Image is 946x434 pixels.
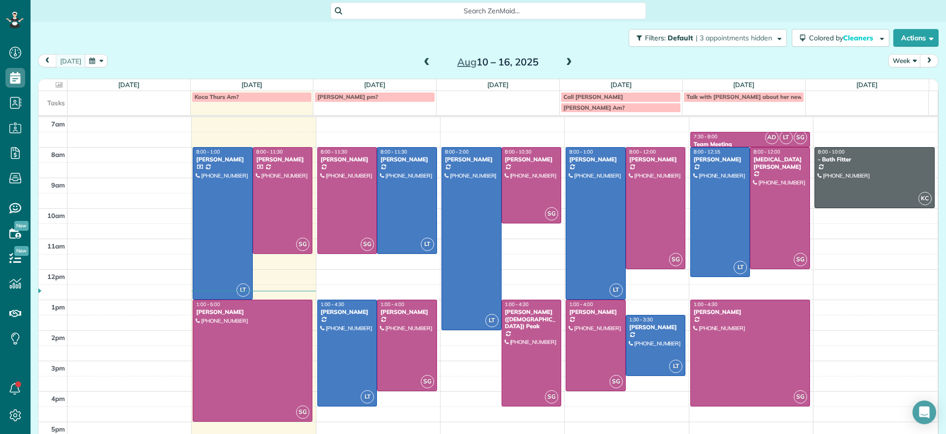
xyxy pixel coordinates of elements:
span: Call [PERSON_NAME] [564,93,623,100]
span: 8:00 - 12:00 [629,149,656,155]
span: 7am [51,120,65,128]
span: SG [794,131,807,144]
span: 8am [51,151,65,158]
span: 8:00 - 11:30 [321,149,347,155]
span: 10am [47,212,65,219]
span: 1:00 - 4:00 [569,301,593,308]
span: KC [918,192,932,205]
div: [PERSON_NAME] [320,156,374,163]
span: Filters: [645,33,666,42]
div: [MEDICAL_DATA][PERSON_NAME] [753,156,807,170]
a: [DATE] [364,81,385,89]
button: Actions [893,29,939,47]
div: [PERSON_NAME] [380,156,434,163]
span: [PERSON_NAME] pm? [317,93,378,100]
span: 1:00 - 4:00 [380,301,404,308]
span: LT [361,390,374,403]
a: Filters: Default | 3 appointments hidden [624,29,787,47]
span: Koca Thurs Am? [195,93,239,100]
button: Colored byCleaners [792,29,889,47]
span: New [14,221,29,231]
a: [DATE] [487,81,508,89]
span: 8:00 - 1:00 [569,149,593,155]
div: - Bath Fitter [817,156,932,163]
button: prev [38,54,57,67]
div: [PERSON_NAME] [629,156,683,163]
span: Talk with [PERSON_NAME] about her new address [686,93,825,100]
a: [DATE] [610,81,632,89]
div: [PERSON_NAME] [569,309,623,315]
span: SG [794,253,807,266]
div: [PERSON_NAME] [444,156,499,163]
div: [PERSON_NAME] [380,309,434,315]
span: SG [296,238,309,251]
span: SG [361,238,374,251]
span: SG [545,390,558,403]
span: SG [421,375,434,388]
span: LT [779,131,793,144]
span: LT [609,283,623,297]
span: LT [421,238,434,251]
span: AD [765,131,778,144]
span: SG [794,390,807,403]
span: LT [669,360,682,373]
span: 8:00 - 11:30 [380,149,407,155]
span: Colored by [809,33,877,42]
button: next [920,54,939,67]
span: 8:00 - 10:30 [505,149,532,155]
span: New [14,246,29,256]
span: 1:00 - 4:30 [505,301,529,308]
div: Open Intercom Messenger [912,401,936,424]
div: [PERSON_NAME] [629,324,683,331]
span: [PERSON_NAME] Am? [564,104,625,111]
span: 9am [51,181,65,189]
span: 1pm [51,303,65,311]
h2: 10 – 16, 2025 [436,57,559,67]
span: 1:00 - 4:30 [694,301,717,308]
span: 4pm [51,395,65,403]
div: [PERSON_NAME] [196,309,309,315]
button: [DATE] [56,54,86,67]
div: [PERSON_NAME] [693,309,807,315]
span: Aug [457,56,476,68]
a: [DATE] [856,81,878,89]
a: [DATE] [241,81,263,89]
span: 5pm [51,425,65,433]
span: 1:00 - 4:30 [321,301,344,308]
span: 3pm [51,364,65,372]
div: [PERSON_NAME] [569,156,623,163]
span: SG [296,405,309,419]
div: [PERSON_NAME] [256,156,310,163]
div: [PERSON_NAME] ([DEMOGRAPHIC_DATA]) Peak [505,309,559,330]
span: 7:30 - 8:00 [694,133,717,140]
button: Filters: Default | 3 appointments hidden [629,29,787,47]
span: | 3 appointments hidden [696,33,772,42]
span: 11am [47,242,65,250]
span: 2pm [51,334,65,341]
span: Default [668,33,694,42]
span: 8:00 - 1:00 [196,149,220,155]
div: [PERSON_NAME] [196,156,250,163]
span: 8:00 - 11:30 [256,149,283,155]
a: [DATE] [118,81,139,89]
button: Week [888,54,921,67]
span: 12pm [47,273,65,280]
div: Team Meeting [693,141,807,148]
a: [DATE] [733,81,754,89]
span: LT [734,261,747,274]
span: SG [609,375,623,388]
div: [PERSON_NAME] [320,309,374,315]
span: 8:00 - 10:00 [818,149,845,155]
span: 8:00 - 2:00 [445,149,469,155]
span: SG [669,253,682,266]
span: 8:00 - 12:15 [694,149,720,155]
span: 8:00 - 12:00 [753,149,780,155]
div: [PERSON_NAME] [693,156,747,163]
span: 1:30 - 3:30 [629,316,653,323]
div: [PERSON_NAME] [505,156,559,163]
span: LT [236,283,250,297]
span: LT [485,314,499,327]
span: Cleaners [843,33,875,42]
span: SG [545,207,558,220]
span: 1:00 - 5:00 [196,301,220,308]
